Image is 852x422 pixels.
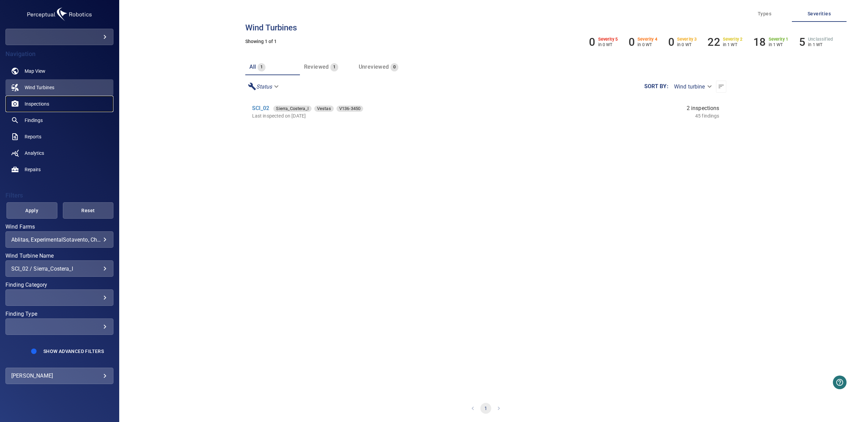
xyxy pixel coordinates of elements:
[753,36,766,49] h6: 18
[629,36,635,49] h6: 0
[5,192,113,199] h4: Filters
[629,36,657,49] li: Severity 4
[808,37,833,42] h6: Unclassified
[39,346,108,357] button: Show Advanced Filters
[6,202,57,219] button: Apply
[11,370,108,381] div: [PERSON_NAME]
[644,84,669,89] label: Sort by :
[741,10,788,18] span: Types
[245,395,726,422] nav: pagination navigation
[796,10,842,18] span: Severities
[11,266,108,272] div: SCI_02 / Sierra_Costera_I
[25,133,41,140] span: Reports
[252,105,270,111] a: SCI_02
[808,42,833,47] p: in 1 WT
[589,36,618,49] li: Severity 5
[723,37,743,42] h6: Severity 2
[258,63,265,71] span: 1
[5,318,113,335] div: Finding Type
[480,403,491,414] button: page 1
[753,36,788,49] li: Severity 1
[245,81,283,93] div: Status
[245,23,726,32] h3: Wind turbines
[637,37,657,42] h6: Severity 4
[677,37,697,42] h6: Severity 3
[707,36,742,49] li: Severity 2
[252,112,526,119] p: Last inspected on [DATE]
[5,51,113,57] h4: Navigation
[799,36,805,49] h6: 5
[390,63,398,71] span: 0
[5,311,113,317] label: Finding Type
[25,150,44,156] span: Analytics
[5,282,113,288] label: Finding Category
[707,36,720,49] h6: 22
[25,5,94,23] img: galventus-logo
[5,96,113,112] a: inspections noActive
[5,63,113,79] a: map noActive
[25,84,54,91] span: Wind Turbines
[5,224,113,230] label: Wind Farms
[304,64,329,70] span: Reviewed
[716,81,726,93] button: Sort list from newest to oldest
[314,105,334,112] span: Vestas
[273,105,311,112] span: Sierra_Costera_I
[669,81,716,93] div: Wind turbine
[799,36,833,49] li: Severity Unclassified
[273,106,311,112] div: Sierra_Costera_I
[589,36,595,49] h6: 0
[5,231,113,248] div: Wind Farms
[25,100,49,107] span: Inspections
[5,112,113,128] a: findings noActive
[359,64,389,70] span: Unreviewed
[249,64,256,70] span: all
[63,202,114,219] button: Reset
[43,349,104,354] span: Show Advanced Filters
[336,105,363,112] span: V136-3450
[330,63,338,71] span: 1
[598,37,618,42] h6: Severity 5
[769,42,788,47] p: in 1 WT
[11,236,108,243] div: Ablitas, ExperimentalSotavento, Chan_do_tenon, Sierra_Costera_I
[695,112,719,119] p: 45 findings
[598,42,618,47] p: in 0 WT
[769,37,788,42] h6: Severity 1
[5,79,113,96] a: windturbines active
[723,42,743,47] p: in 1 WT
[245,39,726,44] h5: Showing 1 of 1
[256,83,272,90] em: Status
[5,260,113,277] div: Wind Turbine Name
[5,253,113,259] label: Wind Turbine Name
[637,42,657,47] p: in 0 WT
[687,104,719,112] span: 2 inspections
[668,36,674,49] h6: 0
[5,289,113,306] div: Finding Category
[314,106,334,112] div: Vestas
[71,206,105,215] span: Reset
[5,145,113,161] a: analytics noActive
[15,206,49,215] span: Apply
[336,106,363,112] div: V136-3450
[5,161,113,178] a: repairs noActive
[668,36,697,49] li: Severity 3
[5,128,113,145] a: reports noActive
[25,166,41,173] span: Repairs
[677,42,697,47] p: in 0 WT
[5,29,113,45] div: galventus
[25,117,43,124] span: Findings
[25,68,45,74] span: Map View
